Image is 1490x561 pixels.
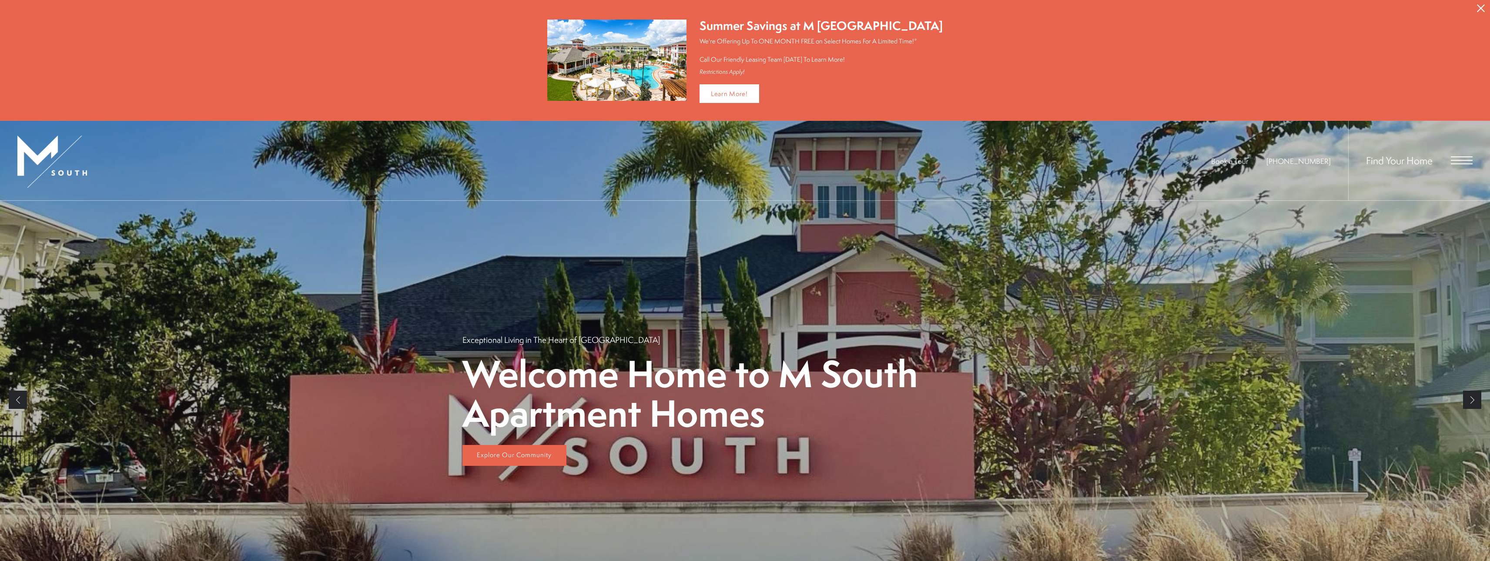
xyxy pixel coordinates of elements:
[700,17,943,34] div: Summer Savings at M [GEOGRAPHIC_DATA]
[1451,156,1473,164] button: Open Menu
[547,20,686,101] img: Summer Savings at M South Apartments
[700,84,759,103] a: Learn More!
[1211,156,1248,166] a: Book a Tour
[9,391,27,409] a: Previous
[477,450,552,459] span: Explore Our Community
[1266,156,1331,166] a: Call Us at 813-570-8014
[1463,391,1481,409] a: Next
[1266,156,1331,166] span: [PHONE_NUMBER]
[1366,153,1433,167] a: Find Your Home
[17,136,87,188] img: MSouth
[700,37,943,64] p: We're Offering Up To ONE MONTH FREE on Select Homes For A Limited Time!* Call Our Friendly Leasin...
[462,354,1028,433] p: Welcome Home to M South Apartment Homes
[462,334,660,345] p: Exceptional Living in The Heart of [GEOGRAPHIC_DATA]
[700,68,943,76] div: Restrictions Apply!
[462,445,566,466] a: Explore Our Community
